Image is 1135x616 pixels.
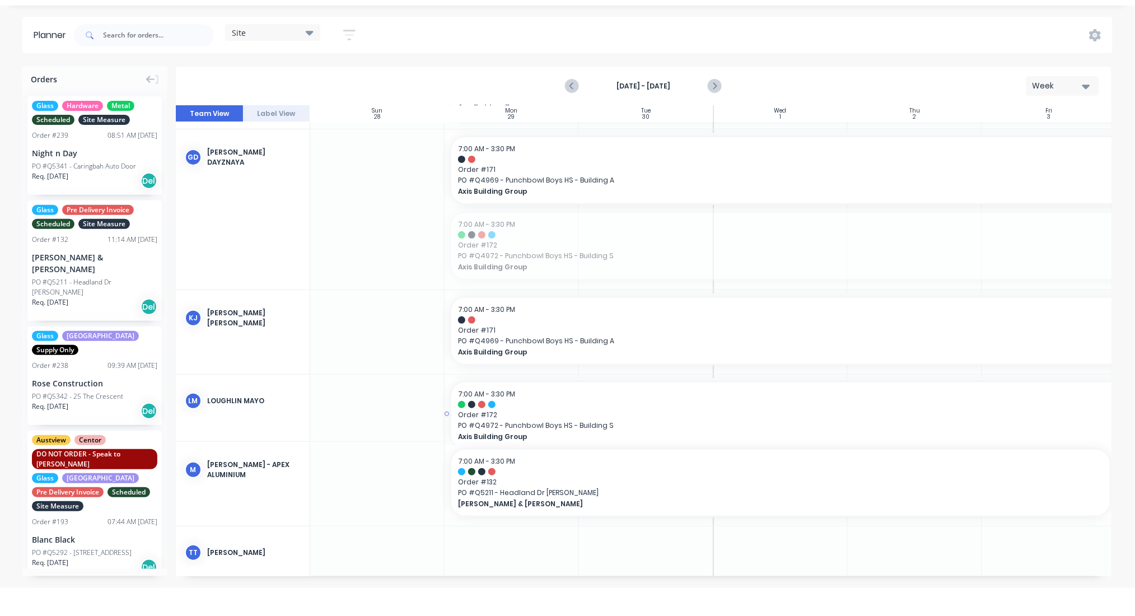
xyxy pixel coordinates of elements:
[78,115,130,125] span: Site Measure
[62,331,139,341] span: [GEOGRAPHIC_DATA]
[32,473,58,483] span: Glass
[779,114,781,120] div: 1
[78,219,130,229] span: Site Measure
[32,487,104,497] span: Pre Delivery Invoice
[32,345,78,355] span: Supply Only
[108,361,157,371] div: 09:39 AM [DATE]
[506,108,518,114] div: Mon
[141,403,157,419] div: Del
[176,105,243,122] button: Team View
[32,297,68,307] span: Req. [DATE]
[185,393,202,409] div: LM
[32,435,71,445] span: Austview
[1026,76,1099,96] button: Week
[32,548,132,558] div: PO #Q5292 - [STREET_ADDRESS]
[185,544,202,561] div: TT
[32,501,83,511] span: Site Measure
[108,517,157,527] div: 07:44 AM [DATE]
[108,487,150,497] span: Scheduled
[641,108,651,114] div: Tue
[185,461,202,478] div: M
[1047,114,1051,120] div: 3
[32,449,157,469] span: DO NOT ORDER - Speak to [PERSON_NAME]
[207,147,301,167] div: [PERSON_NAME] Dayznaya
[32,277,157,297] div: PO #Q5211 - Headland Dr [PERSON_NAME]
[32,517,68,527] div: Order # 193
[32,101,58,111] span: Glass
[774,108,787,114] div: Wed
[32,115,74,125] span: Scheduled
[207,308,301,328] div: [PERSON_NAME] [PERSON_NAME]
[32,205,58,215] span: Glass
[32,377,157,389] div: Rose Construction
[32,219,74,229] span: Scheduled
[587,81,699,91] strong: [DATE] - [DATE]
[108,130,157,141] div: 08:51 AM [DATE]
[1033,80,1084,92] div: Week
[372,108,382,114] div: Sun
[32,402,68,412] span: Req. [DATE]
[913,114,917,120] div: 2
[32,161,136,171] div: PO #Q5341 - Caringbah Auto Door
[107,101,134,111] span: Metal
[374,114,380,120] div: 28
[31,73,57,85] span: Orders
[32,361,68,371] div: Order # 238
[243,105,310,122] button: Label View
[32,130,68,141] div: Order # 239
[1046,108,1053,114] div: Fri
[62,473,139,483] span: [GEOGRAPHIC_DATA]
[642,114,650,120] div: 30
[32,558,68,568] span: Req. [DATE]
[185,310,202,326] div: KJ
[32,391,123,402] div: PO #Q5342 - 25 The Crescent
[32,235,68,245] div: Order # 132
[103,24,214,46] input: Search for orders...
[207,548,301,558] div: [PERSON_NAME]
[32,251,157,275] div: [PERSON_NAME] & [PERSON_NAME]
[508,114,515,120] div: 29
[141,172,157,189] div: Del
[32,171,68,181] span: Req. [DATE]
[141,559,157,576] div: Del
[34,29,72,42] div: Planner
[207,396,301,406] div: Loughlin Mayo
[108,235,157,245] div: 11:14 AM [DATE]
[141,298,157,315] div: Del
[62,205,134,215] span: Pre Delivery Invoice
[232,27,246,39] span: Site
[32,534,157,545] div: Blanc Black
[74,435,106,445] span: Centor
[909,108,920,114] div: Thu
[207,460,301,480] div: [PERSON_NAME] - Apex Aluminium
[32,331,58,341] span: Glass
[185,149,202,166] div: GD
[62,101,103,111] span: Hardware
[32,147,157,159] div: Night n Day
